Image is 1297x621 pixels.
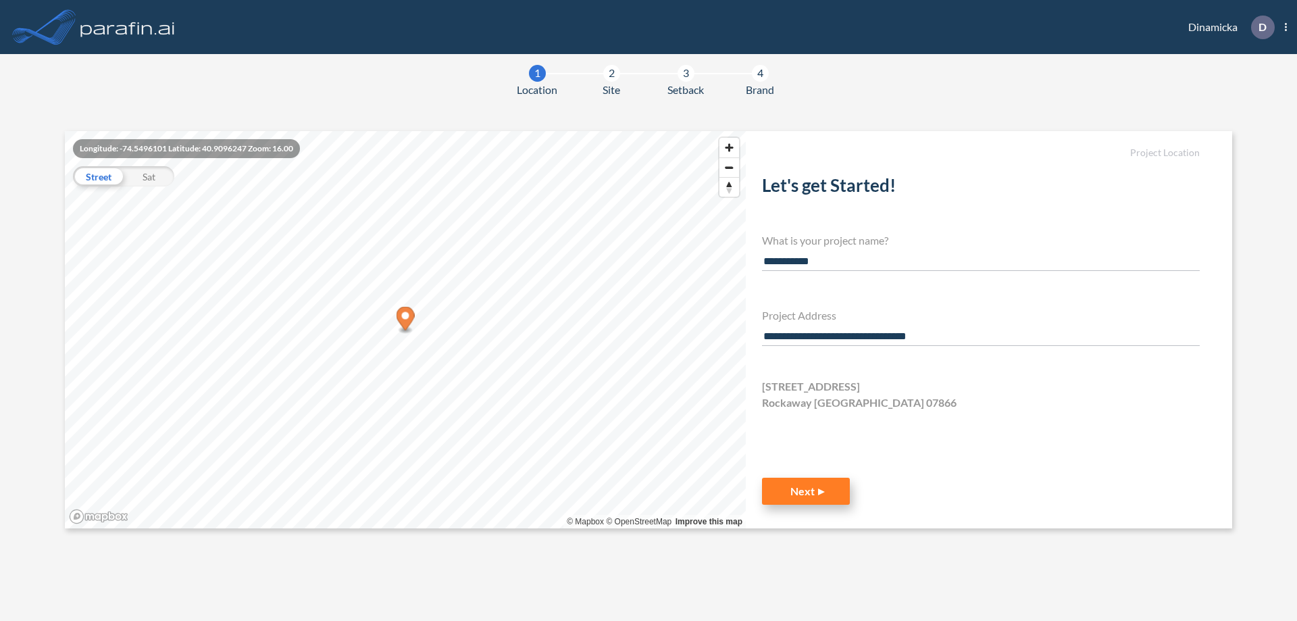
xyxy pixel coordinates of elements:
[73,139,300,158] div: Longitude: -74.5496101 Latitude: 40.9096247 Zoom: 16.00
[719,178,739,197] span: Reset bearing to north
[678,65,694,82] div: 3
[73,166,124,187] div: Street
[719,157,739,177] button: Zoom out
[65,131,746,528] canvas: Map
[719,158,739,177] span: Zoom out
[762,378,860,395] span: [STREET_ADDRESS]
[397,307,415,334] div: Map marker
[78,14,178,41] img: logo
[567,517,604,526] a: Mapbox
[517,82,557,98] span: Location
[603,82,620,98] span: Site
[124,166,174,187] div: Sat
[762,309,1200,322] h4: Project Address
[719,177,739,197] button: Reset bearing to north
[529,65,546,82] div: 1
[746,82,774,98] span: Brand
[676,517,742,526] a: Improve this map
[762,395,957,411] span: Rockaway [GEOGRAPHIC_DATA] 07866
[69,509,128,524] a: Mapbox homepage
[603,65,620,82] div: 2
[762,234,1200,247] h4: What is your project name?
[762,175,1200,201] h2: Let's get Started!
[762,478,850,505] button: Next
[752,65,769,82] div: 4
[719,138,739,157] button: Zoom in
[1168,16,1287,39] div: Dinamicka
[606,517,671,526] a: OpenStreetMap
[762,147,1200,159] h5: Project Location
[1258,21,1267,33] p: D
[667,82,704,98] span: Setback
